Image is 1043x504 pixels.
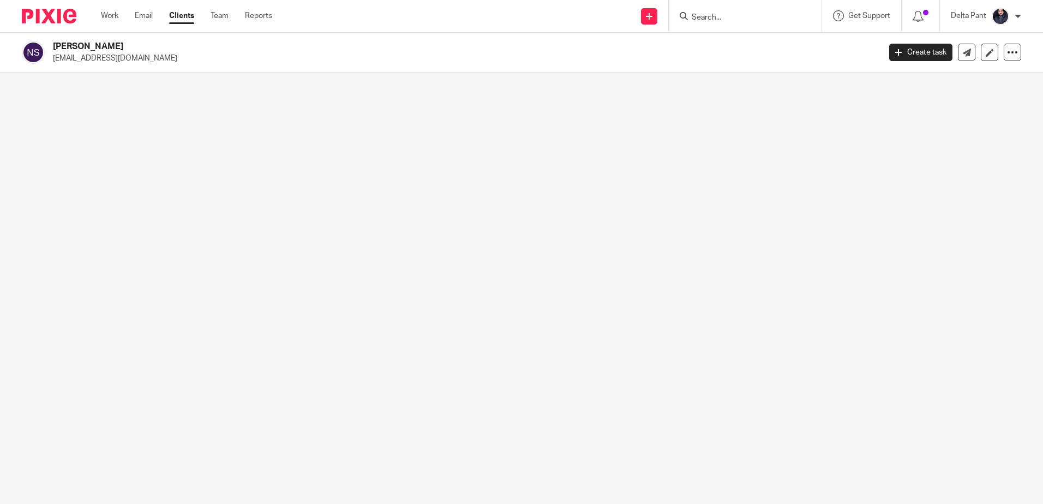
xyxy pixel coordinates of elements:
span: Get Support [848,12,890,20]
img: dipesh-min.jpg [992,8,1009,25]
img: Pixie [22,9,76,23]
a: Clients [169,10,194,21]
img: svg%3E [22,41,45,64]
h2: [PERSON_NAME] [53,41,709,52]
a: Team [211,10,229,21]
a: Reports [245,10,272,21]
p: Delta Pant [951,10,986,21]
a: Work [101,10,118,21]
p: [EMAIL_ADDRESS][DOMAIN_NAME] [53,53,873,64]
a: Create task [889,44,952,61]
a: Email [135,10,153,21]
input: Search [691,13,789,23]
